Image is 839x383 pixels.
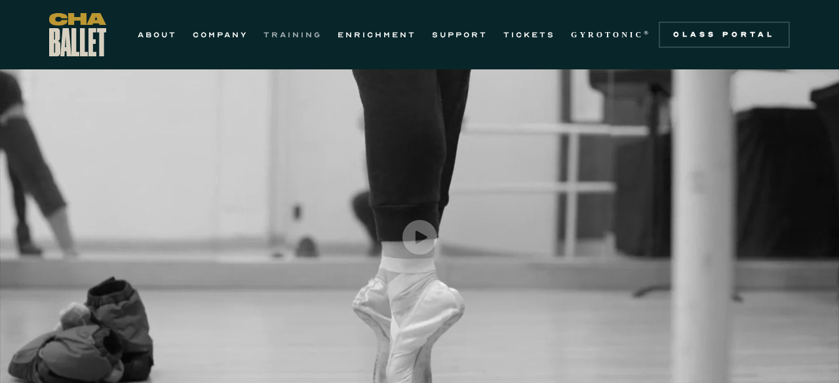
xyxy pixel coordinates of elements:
a: ENRICHMENT [338,27,416,43]
div: Class Portal [667,29,782,40]
strong: GYROTONIC [571,30,644,39]
a: ABOUT [138,27,177,43]
a: GYROTONIC® [571,27,651,43]
a: home [49,13,106,56]
a: Class Portal [659,22,790,48]
a: SUPPORT [432,27,488,43]
a: COMPANY [193,27,248,43]
sup: ® [644,29,651,36]
a: TICKETS [503,27,555,43]
a: TRAINING [263,27,322,43]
